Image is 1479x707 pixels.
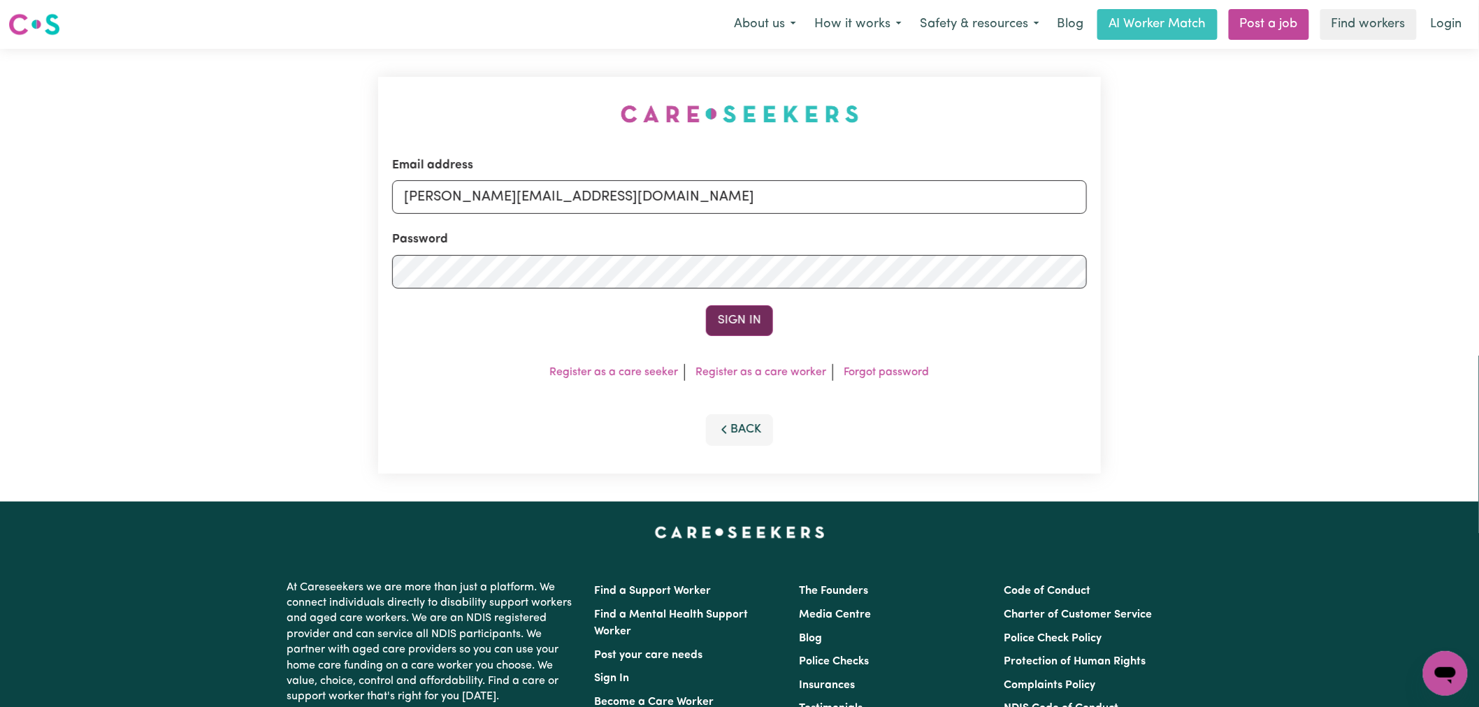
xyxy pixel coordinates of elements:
[655,527,825,538] a: Careseekers home page
[1004,633,1102,644] a: Police Check Policy
[392,231,448,249] label: Password
[594,650,702,661] a: Post your care needs
[550,367,679,378] a: Register as a care seeker
[799,585,868,597] a: The Founders
[1097,9,1218,40] a: AI Worker Match
[1423,651,1468,696] iframe: Button to launch messaging window
[1229,9,1309,40] a: Post a job
[799,680,855,691] a: Insurances
[706,305,773,336] button: Sign In
[696,367,827,378] a: Register as a care worker
[844,367,930,378] a: Forgot password
[1004,585,1091,597] a: Code of Conduct
[392,156,473,175] label: Email address
[911,10,1048,39] button: Safety & resources
[594,609,748,637] a: Find a Mental Health Support Worker
[594,673,629,684] a: Sign In
[8,8,60,41] a: Careseekers logo
[706,414,773,445] button: Back
[392,180,1087,214] input: Email address
[805,10,911,39] button: How it works
[1048,9,1092,40] a: Blog
[799,609,871,620] a: Media Centre
[1004,609,1153,620] a: Charter of Customer Service
[1004,680,1096,691] a: Complaints Policy
[725,10,805,39] button: About us
[799,633,822,644] a: Blog
[1422,9,1471,40] a: Login
[1320,9,1417,40] a: Find workers
[8,12,60,37] img: Careseekers logo
[1004,656,1146,667] a: Protection of Human Rights
[594,585,711,597] a: Find a Support Worker
[799,656,869,667] a: Police Checks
